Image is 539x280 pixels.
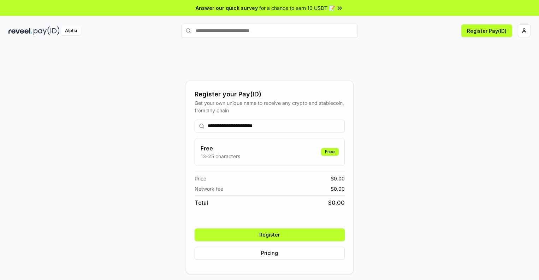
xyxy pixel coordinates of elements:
[195,228,345,241] button: Register
[201,153,240,160] p: 13-25 characters
[461,24,512,37] button: Register Pay(ID)
[195,89,345,99] div: Register your Pay(ID)
[195,185,223,192] span: Network fee
[195,247,345,260] button: Pricing
[195,198,208,207] span: Total
[196,4,258,12] span: Answer our quick survey
[201,144,240,153] h3: Free
[61,26,81,35] div: Alpha
[34,26,60,35] img: pay_id
[195,175,206,182] span: Price
[8,26,32,35] img: reveel_dark
[331,175,345,182] span: $ 0.00
[259,4,335,12] span: for a chance to earn 10 USDT 📝
[331,185,345,192] span: $ 0.00
[328,198,345,207] span: $ 0.00
[321,148,339,156] div: Free
[195,99,345,114] div: Get your own unique name to receive any crypto and stablecoin, from any chain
